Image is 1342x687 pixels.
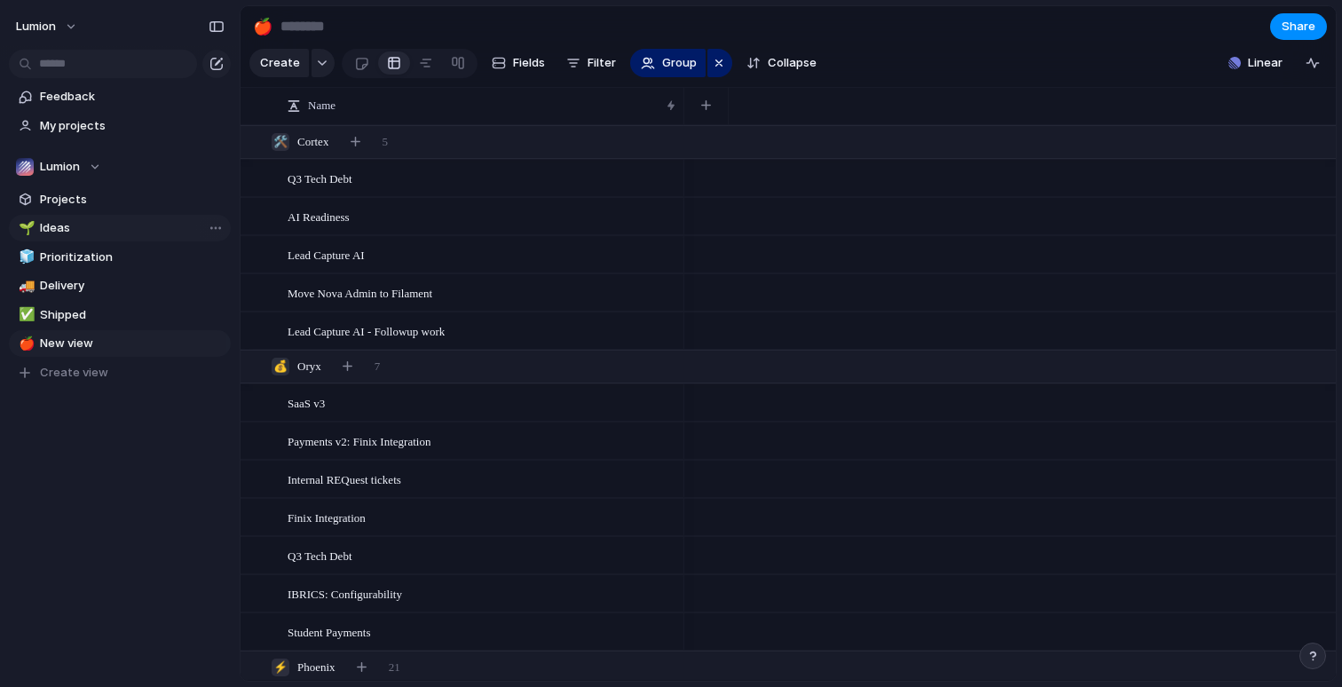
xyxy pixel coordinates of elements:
[288,244,365,265] span: Lead Capture AI
[40,249,225,266] span: Prioritization
[1282,18,1315,36] span: Share
[9,302,231,328] a: ✅Shipped
[308,97,335,114] span: Name
[9,83,231,110] a: Feedback
[288,469,401,489] span: Internal REQuest tickets
[513,54,545,72] span: Fields
[1270,13,1327,40] button: Share
[16,306,34,324] button: ✅
[9,186,231,213] a: Projects
[588,54,616,72] span: Filter
[272,358,289,375] div: 💰
[288,583,402,604] span: IBRICS: Configurability
[272,133,289,151] div: 🛠️
[40,158,80,176] span: Lumion
[40,88,225,106] span: Feedback
[288,168,352,188] span: Q3 Tech Debt
[16,249,34,266] button: 🧊
[288,392,325,413] span: SaaS v3
[288,282,432,303] span: Move Nova Admin to Filament
[9,359,231,386] button: Create view
[19,247,31,267] div: 🧊
[768,54,817,72] span: Collapse
[9,154,231,180] button: Lumion
[389,659,400,676] span: 21
[288,621,371,642] span: Student Payments
[288,545,352,565] span: Q3 Tech Debt
[630,49,706,77] button: Group
[40,219,225,237] span: Ideas
[288,320,445,341] span: Lead Capture AI - Followup work
[19,304,31,325] div: ✅
[40,277,225,295] span: Delivery
[559,49,623,77] button: Filter
[249,12,277,41] button: 🍎
[249,49,309,77] button: Create
[9,272,231,299] a: 🚚Delivery
[9,113,231,139] a: My projects
[739,49,824,77] button: Collapse
[19,334,31,354] div: 🍎
[253,14,272,38] div: 🍎
[19,218,31,239] div: 🌱
[9,244,231,271] a: 🧊Prioritization
[382,133,388,151] span: 5
[8,12,87,41] button: Lumion
[288,507,366,527] span: Finix Integration
[9,215,231,241] a: 🌱Ideas
[662,54,697,72] span: Group
[1248,54,1283,72] span: Linear
[40,117,225,135] span: My projects
[16,335,34,352] button: 🍎
[485,49,552,77] button: Fields
[40,191,225,209] span: Projects
[297,358,321,375] span: Oryx
[288,206,350,226] span: AI Readiness
[288,430,430,451] span: Payments v2: Finix Integration
[16,277,34,295] button: 🚚
[375,358,381,375] span: 7
[260,54,300,72] span: Create
[9,330,231,357] a: 🍎New view
[297,133,328,151] span: Cortex
[40,306,225,324] span: Shipped
[40,335,225,352] span: New view
[1221,50,1290,76] button: Linear
[297,659,335,676] span: Phoenix
[16,18,56,36] span: Lumion
[40,364,108,382] span: Create view
[16,219,34,237] button: 🌱
[19,276,31,296] div: 🚚
[272,659,289,676] div: ⚡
